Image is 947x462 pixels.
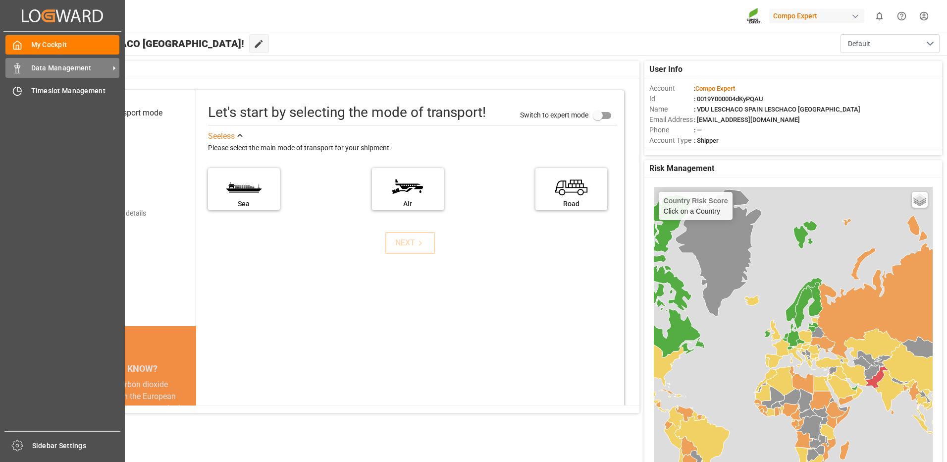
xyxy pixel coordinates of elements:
[5,35,119,55] a: My Cockpit
[520,111,588,118] span: Switch to expert mode
[540,199,602,209] div: Road
[5,81,119,101] a: Timeslot Management
[649,83,694,94] span: Account
[31,63,109,73] span: Data Management
[649,104,694,115] span: Name
[769,6,868,25] button: Compo Expert
[208,142,617,154] div: Please select the main mode of transport for your shipment.
[208,130,235,142] div: See less
[694,116,800,123] span: : [EMAIL_ADDRESS][DOMAIN_NAME]
[649,135,694,146] span: Account Type
[385,232,435,254] button: NEXT
[649,63,683,75] span: User Info
[746,7,762,25] img: Screenshot%202023-09-29%20at%2010.02.21.png_1712312052.png
[694,137,719,144] span: : Shipper
[891,5,913,27] button: Help Center
[664,197,728,205] h4: Country Risk Score
[649,115,694,125] span: Email Address
[848,39,870,49] span: Default
[31,40,120,50] span: My Cockpit
[868,5,891,27] button: show 0 new notifications
[649,94,694,104] span: Id
[841,34,940,53] button: open menu
[41,34,244,53] span: Hello VDU LESCHACO [GEOGRAPHIC_DATA]!
[649,125,694,135] span: Phone
[84,208,146,219] div: Add shipping details
[694,126,702,134] span: : —
[377,199,439,209] div: Air
[694,85,735,92] span: :
[694,95,763,103] span: : 0019Y000004dKyPQAU
[664,197,728,215] div: Click on a Country
[32,441,121,451] span: Sidebar Settings
[649,163,714,174] span: Risk Management
[182,379,196,438] button: next slide / item
[769,9,864,23] div: Compo Expert
[912,192,928,208] a: Layers
[395,237,425,249] div: NEXT
[208,102,486,123] div: Let's start by selecting the mode of transport!
[213,199,275,209] div: Sea
[31,86,120,96] span: Timeslot Management
[695,85,735,92] span: Compo Expert
[694,106,860,113] span: : VDU LESCHACO SPAIN LESCHACO [GEOGRAPHIC_DATA]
